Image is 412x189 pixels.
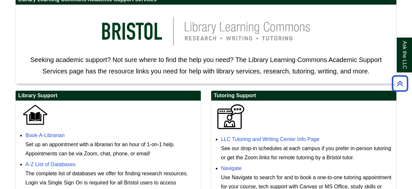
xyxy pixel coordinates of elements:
a: LLC Tutoring and Writing Center Info Page [221,136,319,142]
img: llc logo [92,8,320,54]
a: Navigate [221,165,242,171]
h2: Library Support [16,91,201,101]
div: See our drop-in schedules at each campus if you prefer in-person tutoring or get the Zoom links f... [221,144,393,162]
h2: Tutoring Support [211,91,396,101]
a: A-Z List of Databases [25,162,76,167]
span: Seeking academic support? Not sure where to find the help you need? The Library Learning Commons ... [30,56,382,75]
a: Back to Top [390,79,410,88]
a: Book-A-Librarian [25,133,65,138]
div: Set up an appointment with a librarian for an hour of 1-on-1 help. Appointments can be via Zoom, ... [25,140,198,158]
